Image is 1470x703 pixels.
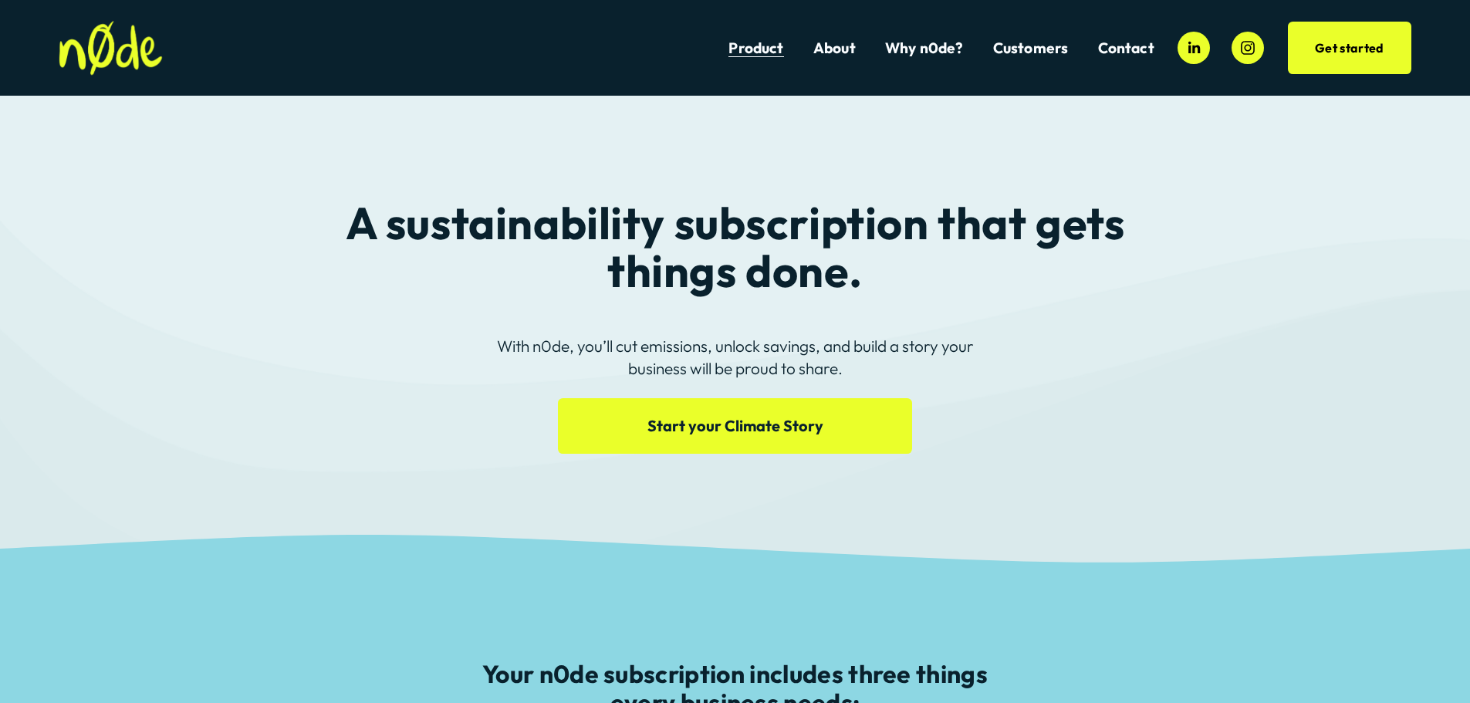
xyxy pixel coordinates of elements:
[993,39,1069,57] span: Customers
[1098,38,1154,59] a: Contact
[813,38,856,59] a: About
[558,398,912,453] a: Start your Climate Story
[993,38,1069,59] a: folder dropdown
[885,38,964,59] a: Why n0de?
[1288,22,1411,74] a: Get started
[728,38,783,59] a: Product
[331,199,1139,295] h2: A sustainability subscription that gets things done.
[1232,32,1264,64] a: Instagram
[467,335,1002,380] p: With n0de, you’ll cut emissions, unlock savings, and build a story your business will be proud to...
[1178,32,1210,64] a: LinkedIn
[59,21,162,76] img: n0de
